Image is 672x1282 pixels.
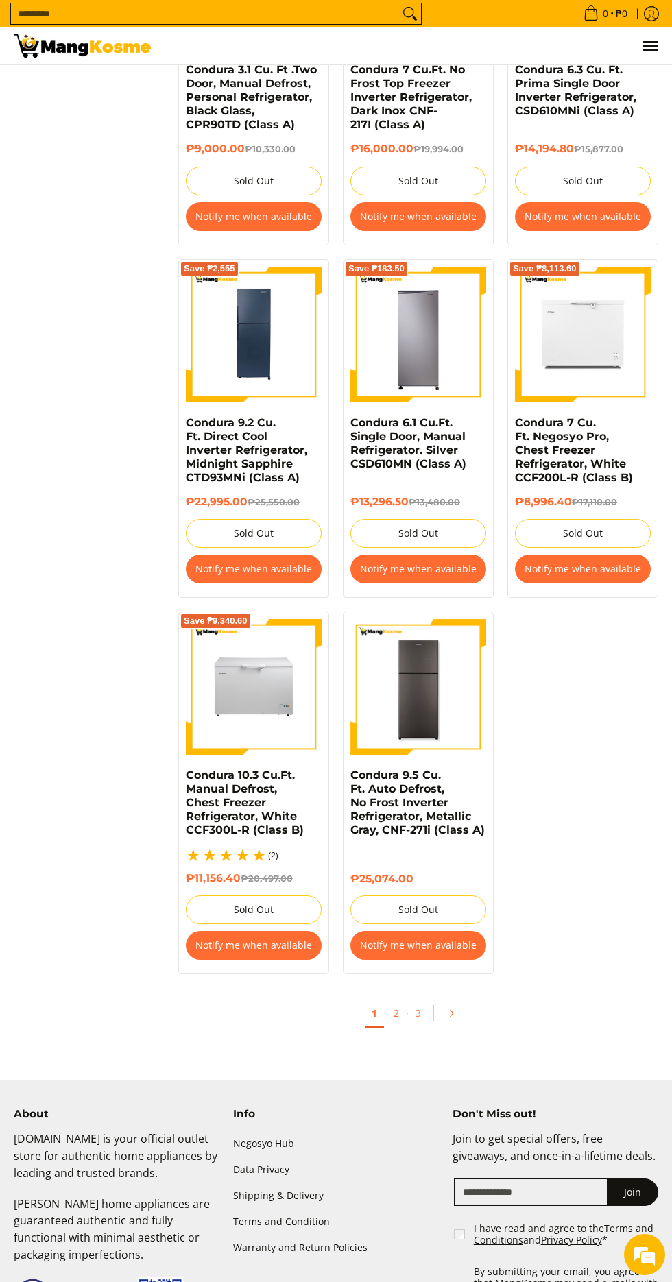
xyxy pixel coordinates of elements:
button: Sold Out [350,895,486,924]
span: · [406,1006,409,1019]
span: Save ₱2,555 [184,265,235,273]
span: Save ₱9,340.60 [184,617,248,625]
h4: About [14,1107,219,1120]
img: Condura 10.3 Cu.Ft. Manual Defrost, Chest Freezer Refrigerator, White CCF300L-R (Class B) [186,619,322,755]
h6: ₱16,000.00 [350,142,486,156]
label: I have read and agree to the and * [474,1222,660,1246]
h4: Info [233,1107,439,1120]
del: ₱20,497.00 [241,873,293,884]
button: Notify me when available [350,931,486,960]
a: Terms and Condition [233,1209,439,1235]
button: Notify me when available [186,555,322,583]
del: ₱19,994.00 [413,144,464,154]
button: Join [607,1178,658,1206]
span: • [579,6,632,21]
span: Save ₱8,113.60 [513,265,577,273]
h6: ₱22,995.00 [186,495,322,509]
button: Notify me when available [186,202,322,231]
span: ₱0 [614,9,629,19]
button: Sold Out [186,519,322,548]
p: [PERSON_NAME] home appliances are guaranteed authentic and fully functional with minimal aestheti... [14,1196,219,1277]
a: Condura 7 Cu. Ft. Negosyo Pro, Chest Freezer Refrigerator, White CCF200L-R (Class B) [515,416,633,484]
a: 1 [365,1000,384,1028]
a: Condura 9.5 Cu. Ft. Auto Defrost, No Frost Inverter Refrigerator, Metallic Gray, CNF-271i (Class A) [350,769,485,836]
button: Notify me when available [350,555,486,583]
span: 5.0 / 5.0 based on 2 reviews [186,847,268,864]
button: Notify me when available [186,931,322,960]
a: Privacy Policy [541,1233,602,1246]
del: ₱10,330.00 [245,144,296,154]
span: (2) [268,851,278,860]
button: Sold Out [350,167,486,195]
img: condura-9.3-cubic-feet-direct-cool-inverter-refrigerator-midnight-sapphire-full-view-mang-kosme [186,268,322,400]
button: Notify me when available [515,202,651,231]
a: Condura 7 Cu.Ft. No Frost Top Freezer Inverter Refrigerator, Dark Inox CNF-217I (Class A) [350,63,472,131]
img: Bodega Sale Refrigerator l Mang Kosme: Home Appliances Warehouse Sale [14,34,151,58]
a: Condura 6.3 Cu. Ft. Prima Single Door Inverter Refrigerator, CSD610MNi (Class A) [515,63,636,117]
a: 3 [409,1000,428,1026]
ul: Pagination [171,995,665,1039]
a: Condura 9.2 Cu. Ft. Direct Cool Inverter Refrigerator, Midnight Sapphire CTD93MNi (Class A) [186,416,307,484]
button: Sold Out [186,895,322,924]
a: Condura 6.1 Cu.Ft. Single Door, Manual Refrigerator. Silver CSD610MN (Class A) [350,416,466,470]
button: Search [399,3,421,24]
a: Condura 3.1 Cu. Ft .Two Door, Manual Defrost, Personal Refrigerator, Black Glass, CPR90TD (Class A) [186,63,317,131]
p: Join to get special offers, free giveaways, and once-in-a-lifetime deals. [453,1130,658,1178]
span: Save ₱183.50 [348,265,405,273]
h4: Don't Miss out! [453,1107,658,1120]
button: Notify me when available [350,202,486,231]
del: ₱25,550.00 [248,497,300,507]
a: Warranty and Return Policies [233,1235,439,1261]
a: Data Privacy [233,1157,439,1183]
h6: ₱25,074.00 [350,872,486,885]
h6: ₱13,296.50 [350,495,486,509]
h6: ₱11,156.40 [186,871,322,885]
a: Negosyo Hub [233,1130,439,1157]
a: 2 [387,1000,406,1026]
h6: ₱14,194.80 [515,142,651,156]
ul: Customer Navigation [165,27,658,64]
button: Sold Out [515,519,651,548]
img: Condura 6.1 Cu.Ft. Single Door, Manual Refrigerator. Silver CSD610MN (Class A) [350,267,486,402]
del: ₱15,877.00 [574,144,623,154]
button: Notify me when available [515,555,651,583]
del: ₱17,110.00 [572,497,617,507]
button: Menu [642,27,658,64]
a: Condura 10.3 Cu.Ft. Manual Defrost, Chest Freezer Refrigerator, White CCF300L-R (Class B) [186,769,304,836]
h6: ₱9,000.00 [186,142,322,156]
span: 0 [601,9,610,19]
p: [DOMAIN_NAME] is your official outlet store for authentic home appliances by leading and trusted ... [14,1130,219,1195]
img: Condura 9.5 Cu. Ft. Auto Defrost, No Frost Inverter Refrigerator, Metallic Gray, CNF-271i (Class A) [350,619,486,755]
nav: Main Menu [165,27,658,64]
span: · [384,1006,387,1019]
button: Sold Out [350,519,486,548]
h6: ₱8,996.40 [515,495,651,509]
a: Shipping & Delivery [233,1183,439,1209]
img: Condura 7 Cu. Ft. Negosyo Pro, Chest Freezer Refrigerator, White CCF200L-R (Class B) [515,267,651,402]
a: Terms and Conditions [474,1222,653,1247]
button: Sold Out [186,167,322,195]
del: ₱13,480.00 [409,497,460,507]
button: Sold Out [515,167,651,195]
